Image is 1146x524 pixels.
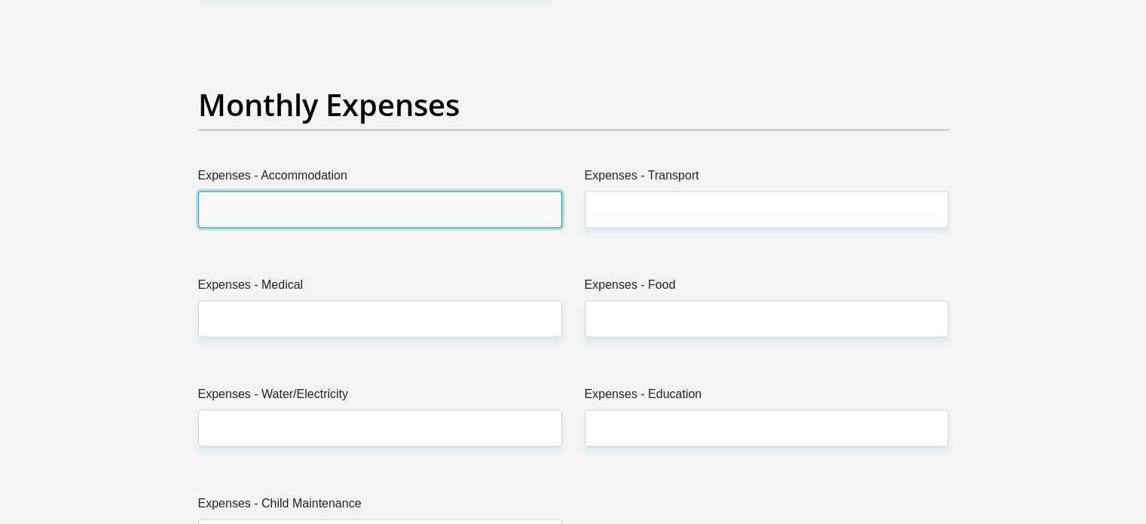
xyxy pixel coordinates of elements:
[198,167,562,191] label: Expenses - Accommodation
[585,167,949,191] label: Expenses - Transport
[198,385,562,409] label: Expenses - Water/Electricity
[198,300,562,337] input: Expenses - Medical
[585,300,949,337] input: Expenses - Food
[585,409,949,446] input: Expenses - Education
[198,495,562,519] label: Expenses - Child Maintenance
[585,385,949,409] label: Expenses - Education
[198,191,562,228] input: Expenses - Accommodation
[198,87,949,123] h2: Monthly Expenses
[198,409,562,446] input: Expenses - Water/Electricity
[585,276,949,300] label: Expenses - Food
[585,191,949,228] input: Expenses - Transport
[198,276,562,300] label: Expenses - Medical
